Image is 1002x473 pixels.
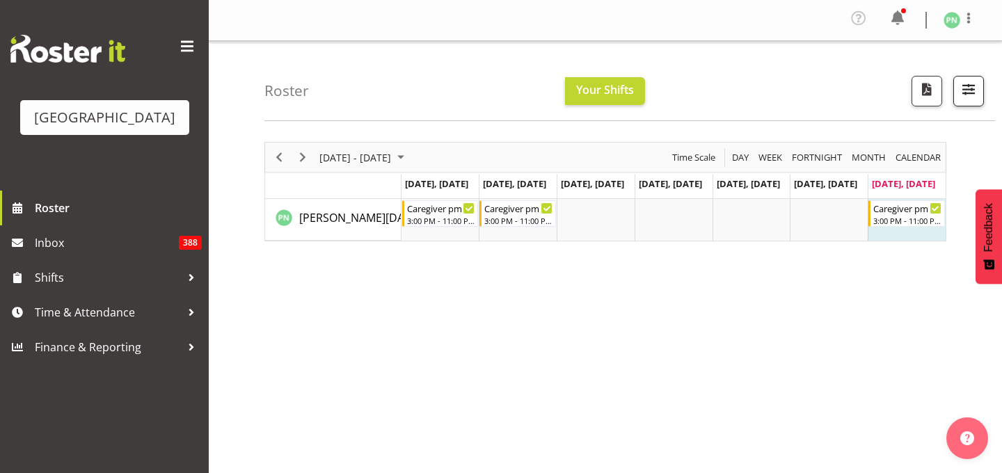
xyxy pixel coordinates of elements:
div: Penny Navidad"s event - Caregiver pm Begin From Tuesday, September 2, 2025 at 3:00:00 PM GMT+12:0... [479,200,556,227]
span: 388 [179,236,202,250]
span: [DATE], [DATE] [717,177,780,190]
button: Fortnight [790,149,845,166]
div: Caregiver pm [873,201,941,215]
span: Your Shifts [576,82,634,97]
button: Month [893,149,944,166]
div: [GEOGRAPHIC_DATA] [34,107,175,128]
span: Finance & Reporting [35,337,181,358]
button: Timeline Day [730,149,751,166]
span: [DATE], [DATE] [405,177,468,190]
div: 3:00 PM - 11:00 PM [873,215,941,226]
div: 3:00 PM - 11:00 PM [407,215,475,226]
div: Penny Navidad"s event - Caregiver pm Begin From Sunday, September 7, 2025 at 3:00:00 PM GMT+12:00... [868,200,945,227]
div: Penny Navidad"s event - Caregiver pm Begin From Monday, September 1, 2025 at 3:00:00 PM GMT+12:00... [402,200,479,227]
button: Time Scale [670,149,718,166]
span: Day [731,149,750,166]
span: Roster [35,198,202,218]
a: [PERSON_NAME][DATE] [299,209,420,226]
div: Previous [267,143,291,172]
img: Rosterit website logo [10,35,125,63]
button: Previous [270,149,289,166]
span: Week [757,149,784,166]
h4: Roster [264,83,309,99]
div: Timeline Week of September 7, 2025 [264,142,946,241]
div: Caregiver pm [407,201,475,215]
span: [DATE], [DATE] [483,177,546,190]
button: September 01 - 07, 2025 [317,149,411,166]
span: Time Scale [671,149,717,166]
button: Download a PDF of the roster according to the set date range. [912,76,942,106]
td: Penny Navidad resource [265,199,401,241]
span: Time & Attendance [35,302,181,323]
img: penny-navidad674.jpg [944,12,960,29]
div: Next [291,143,315,172]
button: Timeline Month [850,149,889,166]
span: Inbox [35,232,179,253]
table: Timeline Week of September 7, 2025 [401,199,946,241]
span: [DATE], [DATE] [639,177,702,190]
img: help-xxl-2.png [960,431,974,445]
span: calendar [894,149,942,166]
span: [DATE], [DATE] [872,177,935,190]
span: Feedback [983,203,995,252]
span: Shifts [35,267,181,288]
span: Fortnight [790,149,843,166]
button: Feedback - Show survey [976,189,1002,284]
button: Filter Shifts [953,76,984,106]
span: Month [850,149,887,166]
button: Timeline Week [756,149,785,166]
button: Your Shifts [565,77,645,105]
span: [DATE], [DATE] [794,177,857,190]
span: [DATE], [DATE] [561,177,624,190]
span: [DATE] - [DATE] [318,149,392,166]
div: 3:00 PM - 11:00 PM [484,215,552,226]
button: Next [294,149,312,166]
div: Caregiver pm [484,201,552,215]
